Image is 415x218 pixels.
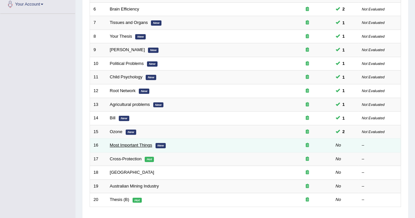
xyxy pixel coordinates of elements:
[110,184,159,188] a: Australian Mining Industry
[119,116,129,121] em: New
[110,7,139,11] a: Brain Efficiency
[362,130,384,134] small: Not Evaluated
[286,6,328,12] div: Exam occurring question
[362,142,397,149] div: –
[110,34,132,39] a: Your Thesis
[336,184,341,188] em: No
[139,89,149,94] em: New
[362,34,384,38] small: Not Evaluated
[340,74,347,81] span: You can still take this question
[340,19,347,26] span: You can still take this question
[340,101,347,108] span: You can still take this question
[362,89,384,93] small: Not Evaluated
[90,70,106,84] td: 11
[110,102,150,107] a: Agricultural problems
[90,193,106,207] td: 20
[340,115,347,122] span: You can still take this question
[286,33,328,40] div: Exam occurring question
[90,2,106,16] td: 6
[133,198,142,203] em: Hot
[286,169,328,176] div: Exam occurring question
[286,197,328,203] div: Exam occurring question
[286,20,328,26] div: Exam occurring question
[340,60,347,67] span: You can still take this question
[90,98,106,111] td: 13
[286,88,328,94] div: Exam occurring question
[110,74,143,79] a: Child Psychology
[90,16,106,30] td: 7
[90,43,106,57] td: 9
[90,30,106,43] td: 8
[156,143,166,148] em: New
[90,152,106,166] td: 17
[151,20,161,26] em: New
[153,102,164,108] em: New
[110,129,122,134] a: Ozone
[135,34,146,39] em: New
[147,61,157,67] em: New
[110,143,152,148] a: Most Important Things
[340,87,347,94] span: You can still take this question
[336,197,341,202] em: No
[340,128,347,135] span: You can still take this question
[286,74,328,80] div: Exam occurring question
[362,156,397,162] div: –
[90,57,106,70] td: 10
[90,125,106,139] td: 15
[362,62,384,66] small: Not Evaluated
[110,115,115,120] a: Bill
[336,156,341,161] em: No
[362,75,384,79] small: Not Evaluated
[340,47,347,53] span: You can still take this question
[362,48,384,52] small: Not Evaluated
[340,33,347,40] span: You can still take this question
[145,157,154,162] em: Hot
[110,197,129,202] a: Thesis (B)
[90,84,106,98] td: 12
[286,156,328,162] div: Exam occurring question
[286,61,328,67] div: Exam occurring question
[362,169,397,176] div: –
[362,183,397,189] div: –
[336,143,341,148] em: No
[90,166,106,180] td: 18
[148,48,158,53] em: New
[110,47,145,52] a: [PERSON_NAME]
[286,47,328,53] div: Exam occurring question
[126,129,136,135] em: New
[336,170,341,175] em: No
[110,170,154,175] a: [GEOGRAPHIC_DATA]
[340,6,347,12] span: You can still take this question
[362,7,384,11] small: Not Evaluated
[362,21,384,25] small: Not Evaluated
[146,75,156,80] em: New
[286,129,328,135] div: Exam occurring question
[286,142,328,149] div: Exam occurring question
[362,116,384,120] small: Not Evaluated
[110,61,144,66] a: Political Problems
[90,139,106,152] td: 16
[286,183,328,189] div: Exam occurring question
[286,102,328,108] div: Exam occurring question
[110,88,136,93] a: Root Network
[286,115,328,121] div: Exam occurring question
[362,103,384,107] small: Not Evaluated
[362,197,397,203] div: –
[90,111,106,125] td: 14
[110,156,142,161] a: Cross-Protection
[110,20,148,25] a: Tissues and Organs
[90,179,106,193] td: 19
